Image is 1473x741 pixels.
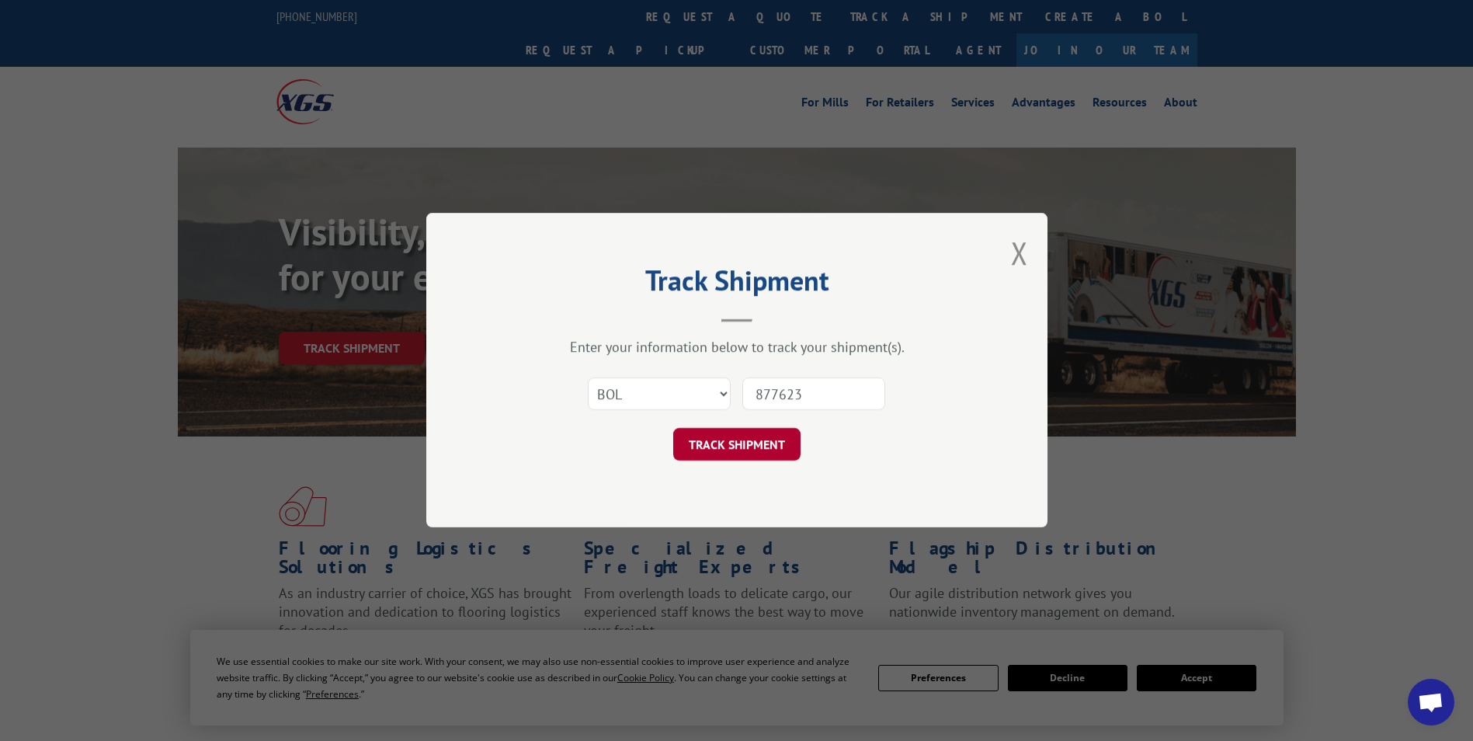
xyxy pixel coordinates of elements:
h2: Track Shipment [504,270,970,299]
button: TRACK SHIPMENT [673,429,801,461]
button: Close modal [1011,232,1028,273]
div: Open chat [1408,679,1454,725]
div: Enter your information below to track your shipment(s). [504,339,970,357]
input: Number(s) [742,378,885,411]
